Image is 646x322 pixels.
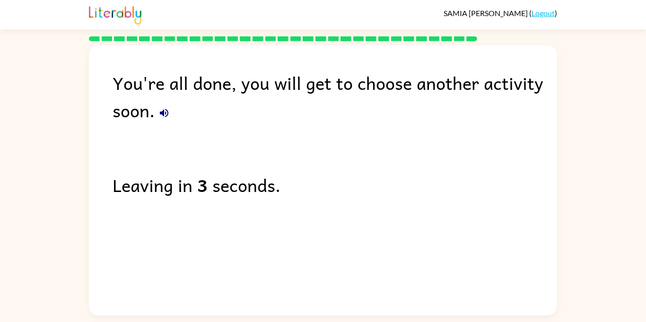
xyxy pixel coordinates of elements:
b: 3 [197,171,208,199]
div: You're all done, you will get to choose another activity soon. [113,69,557,124]
a: Logout [532,9,555,17]
span: SAMIA [PERSON_NAME] [444,9,529,17]
div: Leaving in seconds. [113,171,557,199]
img: Literably [89,4,141,25]
div: ( ) [444,9,557,17]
